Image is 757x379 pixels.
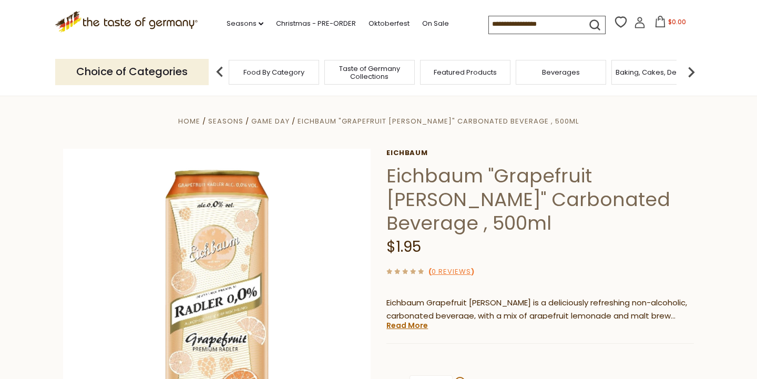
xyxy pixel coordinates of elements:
a: Taste of Germany Collections [328,65,412,80]
button: $0.00 [648,16,692,32]
img: next arrow [681,62,702,83]
h1: Eichbaum "Grapefruit [PERSON_NAME]" Carbonated Beverage , 500ml [386,164,694,235]
span: ( ) [428,267,474,276]
a: Home [178,116,200,126]
a: Christmas - PRE-ORDER [276,18,356,29]
a: Featured Products [434,68,497,76]
a: Beverages [542,68,580,76]
a: Food By Category [243,68,304,76]
a: 0 Reviews [432,267,471,278]
a: Seasons [208,116,243,126]
p: Choice of Categories [55,59,209,85]
a: Game Day [251,116,290,126]
img: previous arrow [209,62,230,83]
span: $0.00 [668,17,686,26]
a: Eichbaum [386,149,694,157]
a: Baking, Cakes, Desserts [616,68,697,76]
a: On Sale [422,18,449,29]
a: Eichbaum "Grapefruit [PERSON_NAME]" Carbonated Beverage , 500ml [298,116,579,126]
span: $1.95 [386,237,421,257]
a: Read More [386,320,428,331]
a: Seasons [227,18,263,29]
a: Oktoberfest [369,18,410,29]
p: Eichbaum Grapefruit [PERSON_NAME] is a deliciously refreshing non-alcoholic, carbonated beverage,... [386,296,694,323]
